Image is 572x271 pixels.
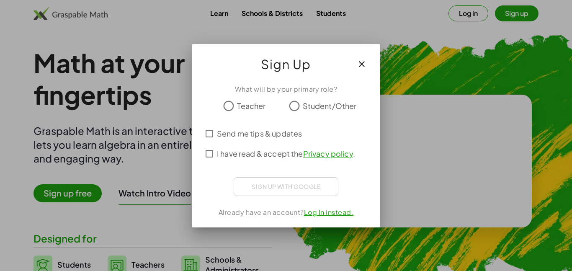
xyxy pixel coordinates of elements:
div: What will be your primary role? [202,84,370,94]
a: Privacy policy [303,149,353,158]
div: Already have an account? [202,207,370,217]
span: I have read & accept the . [217,148,355,159]
span: Teacher [237,100,265,111]
a: Log In instead. [304,208,354,217]
span: Send me tips & updates [217,128,302,139]
span: Student/Other [303,100,357,111]
span: Sign Up [261,54,311,74]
